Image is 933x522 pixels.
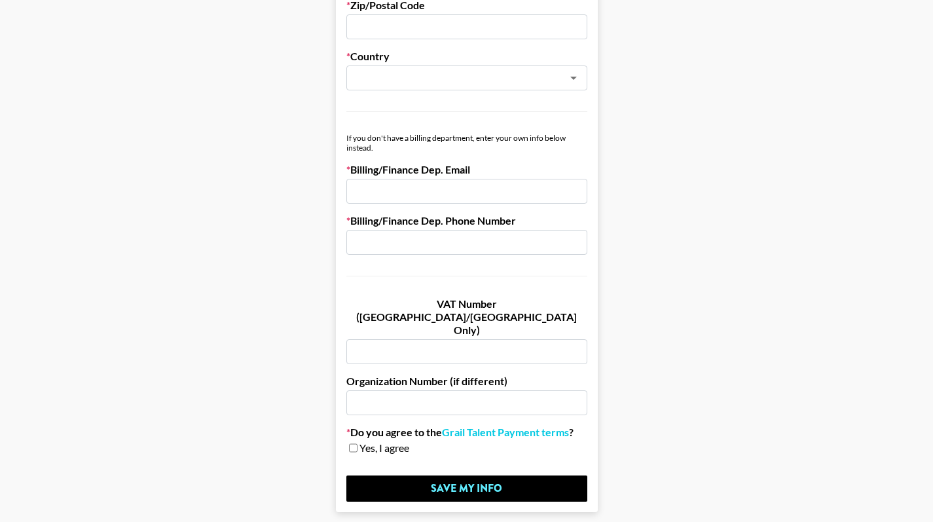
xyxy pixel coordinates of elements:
[346,297,587,337] label: VAT Number ([GEOGRAPHIC_DATA]/[GEOGRAPHIC_DATA] Only)
[346,163,587,176] label: Billing/Finance Dep. Email
[346,214,587,227] label: Billing/Finance Dep. Phone Number
[564,69,583,87] button: Open
[346,133,587,153] div: If you don't have a billing department, enter your own info below instead.
[346,375,587,388] label: Organization Number (if different)
[346,50,587,63] label: Country
[359,441,409,455] span: Yes, I agree
[346,426,587,439] label: Do you agree to the ?
[442,426,569,439] a: Grail Talent Payment terms
[346,475,587,502] input: Save My Info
